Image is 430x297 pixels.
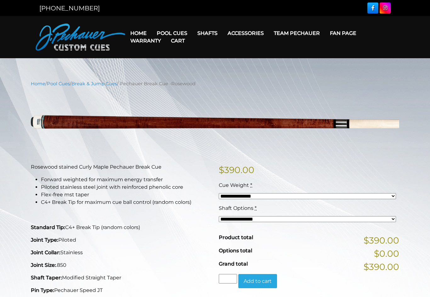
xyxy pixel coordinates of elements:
strong: Joint Type: [31,237,58,243]
a: Break & Jump Cues [71,81,117,87]
strong: Pin Type: [31,287,54,293]
a: Pool Cues [47,81,70,87]
p: Piloted [31,236,211,244]
span: $ [219,165,224,175]
p: .850 [31,261,211,269]
strong: Joint Size: [31,262,56,268]
li: Forward weighted for maximum energy transfer [41,176,211,183]
span: $390.00 [364,260,399,273]
p: Pechauer Speed JT [31,287,211,294]
span: Product total [219,234,253,240]
a: [PHONE_NUMBER] [39,4,100,12]
p: Stainless [31,249,211,256]
span: $0.00 [374,247,399,260]
li: Piloted stainless steel joint with reinforced phenolic core [41,183,211,191]
img: pechauer-break-rosewood-new.png [31,92,399,153]
a: Fan Page [325,25,361,41]
span: Grand total [219,261,248,267]
a: Cart [166,33,190,49]
li: Flex-free mst taper [41,191,211,199]
a: Home [31,81,45,87]
span: $390.00 [364,234,399,247]
nav: Breadcrumb [31,80,399,87]
li: C4+ Break Tip for maximum cue ball control (random colors) [41,199,211,206]
strong: Standard Tip: [31,224,65,230]
img: Pechauer Custom Cues [36,24,125,51]
p: Rosewood stained Curly Maple Pechauer Break Cue [31,163,211,171]
p: C4+ Break Tip (random colors) [31,224,211,231]
a: Accessories [223,25,269,41]
a: Warranty [125,33,166,49]
span: Cue Weight [219,182,249,188]
button: Add to cart [238,274,277,289]
a: Pool Cues [152,25,192,41]
bdi: 390.00 [219,165,254,175]
p: Modified Straight Taper [31,274,211,282]
strong: Joint Collar: [31,249,60,255]
a: Shafts [192,25,223,41]
span: Shaft Options [219,205,253,211]
abbr: required [250,182,252,188]
input: Product quantity [219,274,237,283]
abbr: required [255,205,257,211]
a: Home [125,25,152,41]
span: Options total [219,248,252,254]
a: Team Pechauer [269,25,325,41]
strong: Shaft Taper: [31,275,62,281]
